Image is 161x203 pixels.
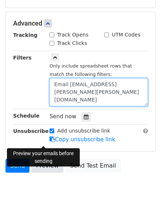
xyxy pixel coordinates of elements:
[112,31,140,39] label: UTM Codes
[65,159,121,173] a: Send Test Email
[13,113,39,119] strong: Schedule
[13,32,38,38] strong: Tracking
[57,39,87,47] label: Track Clicks
[125,168,161,203] iframe: Chat Widget
[5,159,30,173] a: Send
[57,127,110,135] label: Add unsubscribe link
[57,31,89,39] label: Track Opens
[50,113,76,120] span: Send now
[13,19,148,27] h5: Advanced
[50,63,132,77] small: Only include spreadsheet rows that match the following filters:
[50,136,115,143] a: Copy unsubscribe link
[13,55,32,61] strong: Filters
[7,148,80,166] div: Preview your emails before sending
[13,128,49,134] strong: Unsubscribe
